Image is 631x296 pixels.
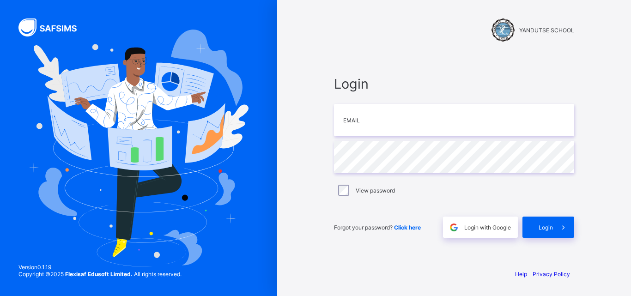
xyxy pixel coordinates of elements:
a: Privacy Policy [533,271,570,278]
span: Login with Google [464,224,511,231]
img: google.396cfc9801f0270233282035f929180a.svg [449,222,459,233]
label: View password [356,187,395,194]
img: Hero Image [29,30,249,266]
a: Help [515,271,527,278]
span: Copyright © 2025 All rights reserved. [18,271,182,278]
a: Click here [394,224,421,231]
span: YANDUTSE SCHOOL [519,27,574,34]
span: Login [334,76,574,92]
strong: Flexisaf Edusoft Limited. [65,271,133,278]
span: Login [539,224,553,231]
img: SAFSIMS Logo [18,18,88,36]
span: Forgot your password? [334,224,421,231]
span: Version 0.1.19 [18,264,182,271]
